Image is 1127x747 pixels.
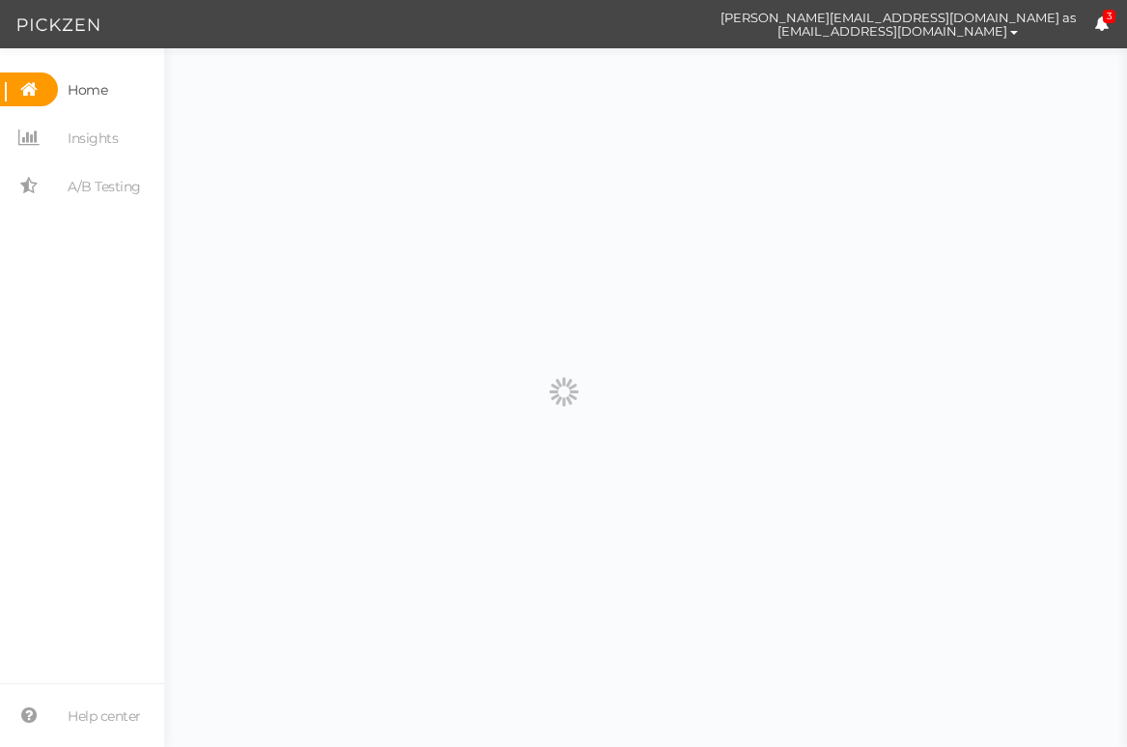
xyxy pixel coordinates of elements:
[17,14,99,37] img: Pickzen logo
[720,11,1076,24] span: [PERSON_NAME][EMAIL_ADDRESS][DOMAIN_NAME] as
[668,8,702,42] img: cd8312e7a6b0c0157f3589280924bf3e
[777,23,1007,39] span: [EMAIL_ADDRESS][DOMAIN_NAME]
[68,123,118,154] span: Insights
[1103,10,1116,24] span: 3
[68,74,107,105] span: Home
[68,701,141,732] span: Help center
[702,1,1094,47] button: [PERSON_NAME][EMAIL_ADDRESS][DOMAIN_NAME] as [EMAIL_ADDRESS][DOMAIN_NAME]
[68,171,141,202] span: A/B Testing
